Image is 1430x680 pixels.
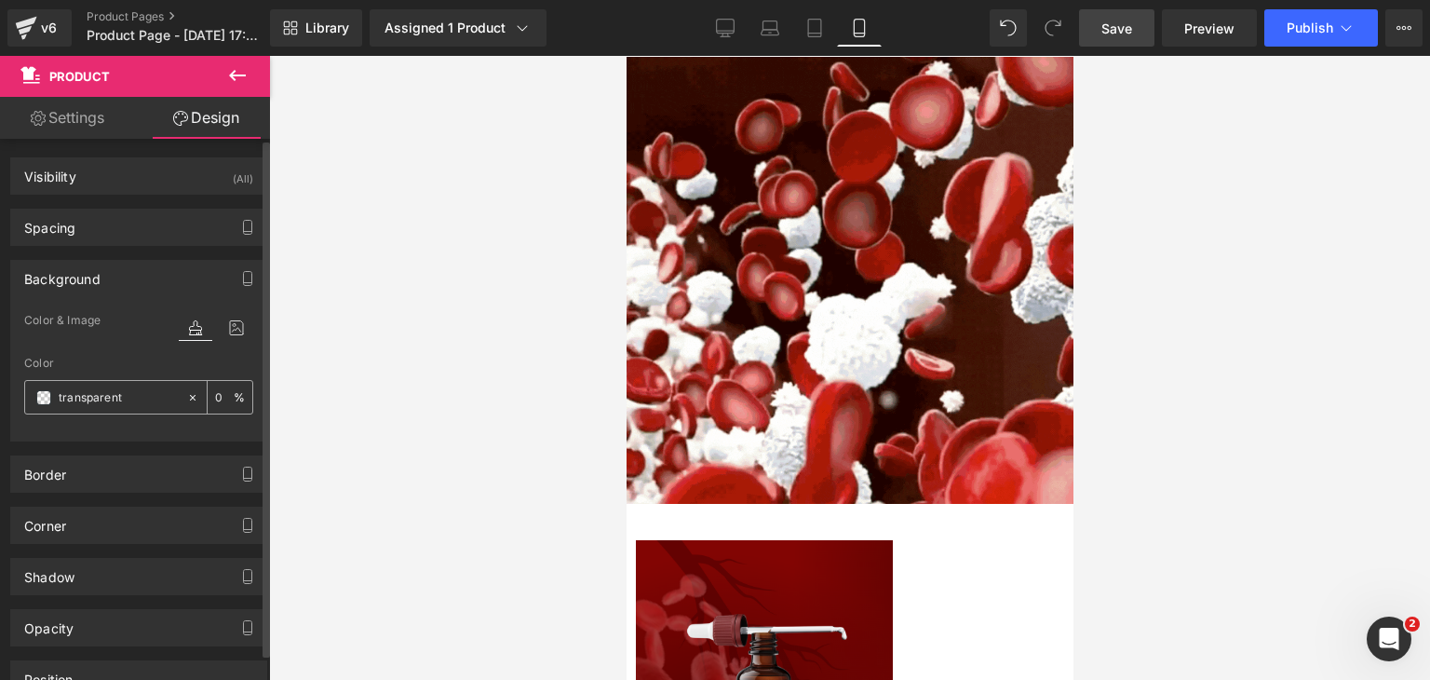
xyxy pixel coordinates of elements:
[24,158,76,184] div: Visibility
[990,9,1027,47] button: Undo
[703,9,748,47] a: Desktop
[792,9,837,47] a: Tablet
[49,69,110,84] span: Product
[1385,9,1423,47] button: More
[87,9,301,24] a: Product Pages
[1034,9,1072,47] button: Redo
[1101,19,1132,38] span: Save
[1184,19,1234,38] span: Preview
[24,559,74,585] div: Shadow
[87,28,265,43] span: Product Page - [DATE] 17:04:22
[1287,20,1333,35] span: Publish
[59,388,178,408] input: Color
[139,97,274,139] a: Design
[24,357,253,370] div: Color
[24,456,66,483] div: Border
[270,9,362,47] a: New Library
[748,9,792,47] a: Laptop
[384,19,532,37] div: Assigned 1 Product
[24,508,66,534] div: Corner
[305,20,349,36] span: Library
[1162,9,1257,47] a: Preview
[24,314,101,327] span: Color & Image
[1367,617,1411,661] iframe: Intercom live chat
[37,16,61,40] div: v6
[1405,617,1420,632] span: 2
[837,9,882,47] a: Mobile
[208,381,252,414] div: %
[7,9,72,47] a: v6
[24,610,74,636] div: Opacity
[1264,9,1378,47] button: Publish
[24,210,75,236] div: Spacing
[233,158,253,189] div: (All)
[24,261,101,287] div: Background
